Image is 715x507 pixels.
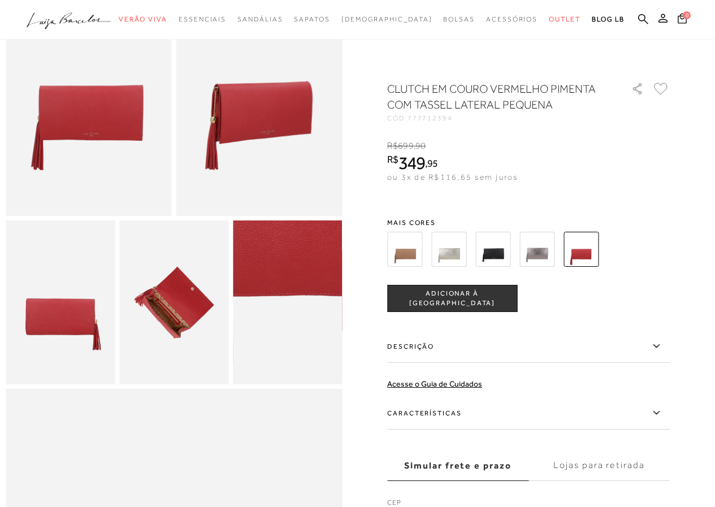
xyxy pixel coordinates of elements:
i: R$ [387,154,398,164]
a: noSubCategoriesText [341,9,432,30]
a: noSubCategoriesText [549,9,580,30]
button: 0 [674,12,690,28]
span: Mais cores [387,219,670,226]
img: CLUTCH EM COURO PRETO COM TASSEL LATERAL PEQUENA [475,232,510,267]
a: noSubCategoriesText [237,9,283,30]
span: 349 [398,153,425,173]
i: R$ [387,141,398,151]
span: Sandálias [237,15,283,23]
span: ADICIONAR À [GEOGRAPHIC_DATA] [388,289,517,309]
span: Outlet [549,15,580,23]
span: [DEMOGRAPHIC_DATA] [341,15,432,23]
span: Bolsas [443,15,475,23]
img: CLUTCH EM COURO BEGE COM TASSEL LATERAL PEQUENA [387,232,422,267]
div: CÓD: [387,115,613,122]
img: image [182,75,400,402]
a: noSubCategoriesText [294,9,330,30]
a: Acesse o Guia de Cuidados [387,379,482,388]
img: CLUTCH EM COURO VERMELHO PIMENTA COM TASSEL LATERAL PEQUENA [564,232,599,267]
span: BLOG LB [592,15,625,23]
img: image [6,220,115,384]
a: noSubCategoriesText [179,9,226,30]
span: 699 [398,141,413,151]
h1: CLUTCH EM COURO VERMELHO PIMENTA COM TASSEL LATERAL PEQUENA [387,81,599,112]
a: BLOG LB [592,9,625,30]
span: 0 [683,11,691,19]
button: ADICIONAR À [GEOGRAPHIC_DATA] [387,285,517,312]
label: Simular frete e prazo [387,450,528,481]
span: ou 3x de R$116,65 sem juros [387,172,518,181]
span: Verão Viva [119,15,167,23]
a: noSubCategoriesText [443,9,475,30]
span: Essenciais [179,15,226,23]
label: Características [387,397,670,430]
i: , [425,158,438,168]
span: Acessórios [486,15,538,23]
img: CLUTCH EM COURO TITÂNIO COM TASSEL LATERAL PEQUENA [519,232,554,267]
i: , [414,141,426,151]
a: noSubCategoriesText [119,9,167,30]
span: 777712394 [408,114,453,122]
img: image [119,220,228,384]
label: Descrição [387,330,670,363]
label: Lojas para retirada [528,450,670,481]
span: Sapatos [294,15,330,23]
img: CLUTCH EM COURO DOURADO COM TASSEL LATERAL PEQUENA [431,232,466,267]
span: 90 [415,141,426,151]
a: noSubCategoriesText [486,9,538,30]
span: 95 [427,157,438,169]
